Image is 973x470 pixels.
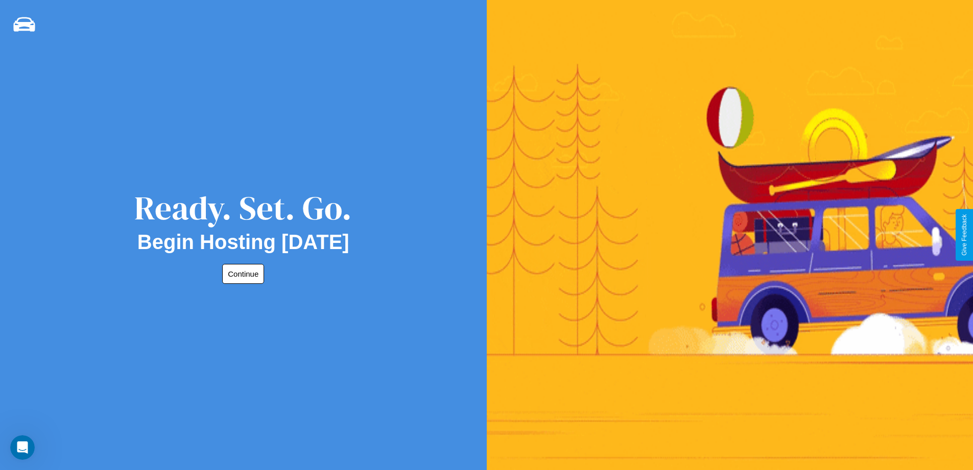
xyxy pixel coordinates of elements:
div: Ready. Set. Go. [134,185,352,231]
button: Continue [222,264,264,284]
iframe: Intercom live chat [10,435,35,460]
div: Give Feedback [961,214,968,256]
h2: Begin Hosting [DATE] [137,231,349,254]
